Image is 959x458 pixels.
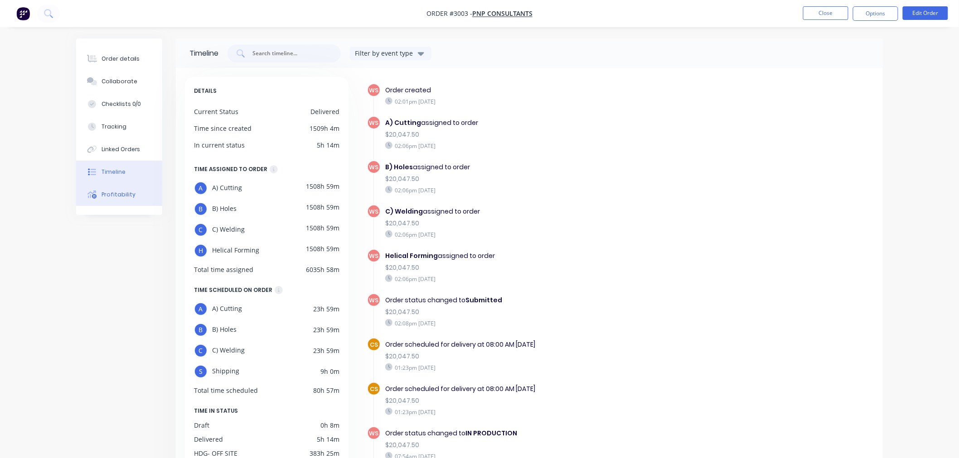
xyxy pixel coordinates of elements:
div: 02:06pm [DATE] [385,230,699,239]
div: Order status changed to [385,429,699,438]
div: 23h 59m [313,302,339,316]
div: Linked Orders [102,145,140,153]
button: Tracking [76,115,162,138]
div: 01:23pm [DATE] [385,408,699,416]
span: WS [369,119,379,127]
div: A [194,181,208,195]
a: PNP CONSULTANTS [472,10,533,18]
div: H [194,244,208,258]
div: 1508h 59m [306,244,339,258]
div: Draft [194,420,209,430]
button: Checklists 0/0 [76,93,162,115]
img: Factory [16,7,30,20]
div: Order status changed to [385,296,699,305]
div: Order created [385,86,699,95]
span: Order #3003 - [426,10,472,18]
div: Tracking [102,123,126,131]
div: 383h 25m [310,448,339,458]
div: C [194,344,208,358]
div: 6035h 58m [306,265,339,274]
div: Delivered [194,434,223,444]
div: 5h 14m [317,140,339,150]
span: WS [369,252,379,260]
span: TIME IN STATUS [194,406,238,416]
div: Total time assigned [194,265,253,274]
div: Collaborate [102,77,137,86]
div: S [194,365,208,378]
div: $20,047.50 [385,219,699,228]
span: CS [370,340,378,349]
span: WS [369,207,379,216]
div: In current status [194,140,245,150]
div: 02:06pm [DATE] [385,186,699,194]
div: 1508h 59m [306,223,339,237]
button: Options [853,6,898,21]
div: Order scheduled for delivery at 08:00 AM [DATE] [385,384,699,394]
div: 1508h 59m [306,202,339,216]
span: Helical Forming [212,244,259,258]
span: WS [369,296,379,305]
div: A [194,302,208,316]
span: DETAILS [194,86,217,96]
div: TIME ASSIGNED TO ORDER [194,164,267,174]
div: Order details [102,55,140,63]
b: IN PRODUCTION [465,429,517,438]
div: C [194,223,208,237]
div: $20,047.50 [385,263,699,272]
b: A) Cutting [385,118,421,127]
span: C) Welding [212,344,245,358]
div: $20,047.50 [385,307,699,317]
div: 01:23pm [DATE] [385,363,699,372]
div: HDG- OFF SITE [194,448,237,458]
span: CS [370,385,378,393]
div: $20,047.50 [385,174,699,184]
div: 23h 59m [313,344,339,358]
b: Submitted [465,296,502,305]
span: WS [369,429,379,438]
div: Profitability [102,191,136,199]
div: $20,047.50 [385,352,699,361]
div: assigned to order [385,162,699,172]
div: 02:06pm [DATE] [385,142,699,150]
span: B) Holes [212,323,237,337]
button: Filter by event type [350,47,431,60]
div: 9h 0m [320,365,339,378]
span: WS [369,163,379,172]
div: Delivered [310,107,339,116]
div: $20,047.50 [385,130,699,139]
div: $20,047.50 [385,440,699,450]
div: B [194,202,208,216]
span: B) Holes [212,202,237,216]
button: Linked Orders [76,138,162,161]
div: 23h 59m [313,323,339,337]
div: assigned to order [385,118,699,128]
button: Timeline [76,161,162,183]
div: $20,047.50 [385,396,699,406]
div: assigned to order [385,207,699,216]
div: 1509h 4m [310,124,339,133]
span: A) Cutting [212,302,242,316]
div: B [194,323,208,337]
button: Profitability [76,183,162,206]
div: 02:01pm [DATE] [385,97,699,105]
input: Search timeline... [252,49,327,58]
div: 02:06pm [DATE] [385,275,699,283]
button: Order details [76,48,162,70]
div: 5h 14m [317,434,339,444]
div: Time since created [194,124,252,133]
div: 80h 57m [313,386,339,395]
div: Order scheduled for delivery at 08:00 AM [DATE] [385,340,699,349]
div: assigned to order [385,251,699,261]
div: Current Status [194,107,238,116]
div: 0h 8m [320,420,339,430]
b: C) Welding [385,207,423,216]
div: 02:08pm [DATE] [385,319,699,327]
div: Timeline [102,168,126,176]
div: TIME SCHEDULED ON ORDER [194,285,272,295]
b: B) Holes [385,162,413,172]
span: Shipping [212,365,239,378]
button: Edit Order [903,6,948,20]
b: Helical Forming [385,251,438,260]
div: Total time scheduled [194,386,258,395]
